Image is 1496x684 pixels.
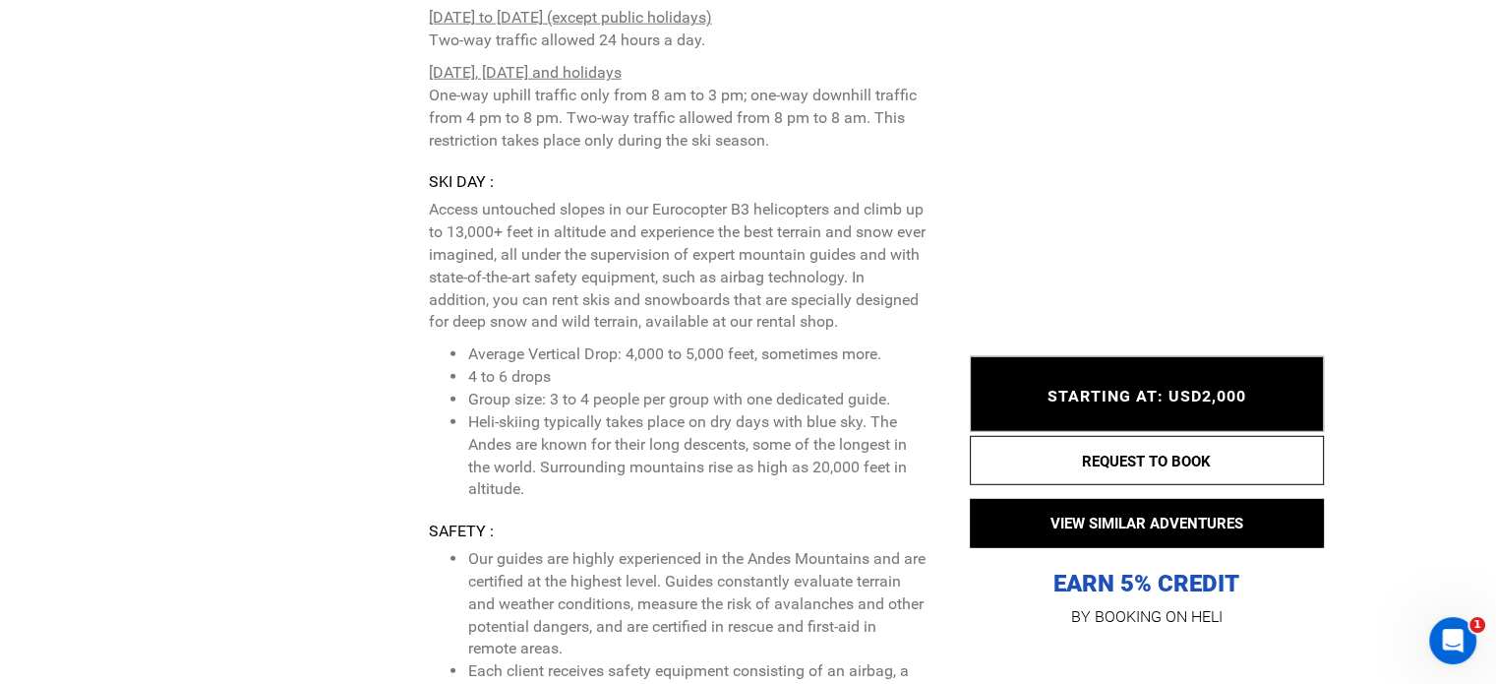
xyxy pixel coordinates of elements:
li: Average Vertical Drop: 4,000 to 5,000 feet, sometimes more. [467,343,925,366]
li: Group size: 3 to 4 people per group with one dedicated guide. [467,389,925,411]
button: VIEW SIMILAR ADVENTURES [970,498,1324,547]
p: EARN 5% CREDIT [970,371,1324,598]
iframe: Intercom live chat [1429,617,1476,664]
u: [DATE] to [DATE] (except public holidays) [428,8,711,27]
button: REQUEST TO BOOK [970,435,1324,484]
p: One-way uphill traffic only from 8 am to 3 pm; one-way downhill traffic from 4 pm to 8 pm. Two-wa... [428,62,925,152]
span: 1 [1469,617,1485,633]
p: Two-way traffic allowed 24 hours a day. [428,7,925,52]
u: [DATE], [DATE] and holidays [428,63,621,82]
li: Our guides are highly experienced in the Andes Mountains and are certified at the highest level. ... [467,548,925,660]
li: Heli-skiing typically takes place on dry days with blue sky. The Andes are known for their long d... [467,411,925,501]
div: Ski Day : [428,171,925,194]
p: BY BOOKING ON HELI [970,602,1324,630]
div: Safety : [428,521,925,543]
li: 4 to 6 drops [467,366,925,389]
span: STARTING AT: USD2,000 [1047,387,1246,405]
p: Access untouched slopes in our Eurocopter B3 helicopters and climb up to 13,000+ feet in altitude... [428,199,925,334]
